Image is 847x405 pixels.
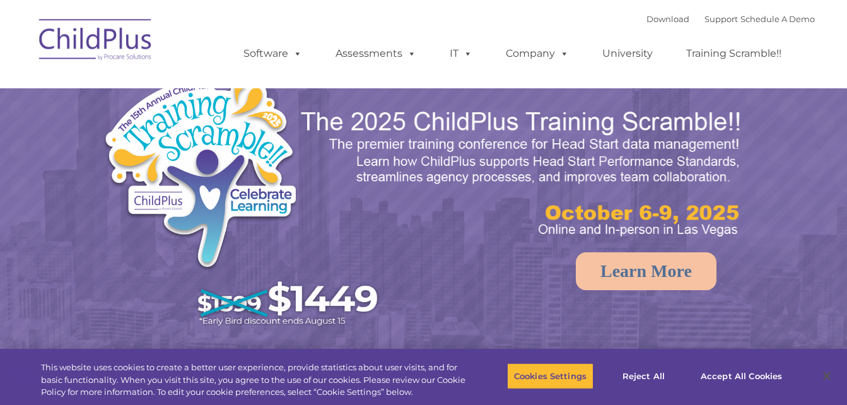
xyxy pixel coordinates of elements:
a: Software [231,41,315,66]
img: ChildPlus by Procare Solutions [33,10,159,73]
a: Training Scramble!! [674,41,794,66]
span: Phone number [175,135,229,144]
button: Accept All Cookies [694,363,789,389]
a: Schedule A Demo [740,14,815,24]
button: Cookies Settings [507,363,593,389]
a: Download [646,14,689,24]
a: Assessments [323,41,429,66]
a: IT [437,41,485,66]
button: Close [813,362,841,390]
a: Company [493,41,581,66]
span: Last name [175,83,214,93]
button: Reject All [604,363,683,389]
font: | [646,14,815,24]
a: University [590,41,665,66]
a: Support [704,14,738,24]
a: Learn More [576,252,716,290]
div: This website uses cookies to create a better user experience, provide statistics about user visit... [41,361,466,399]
